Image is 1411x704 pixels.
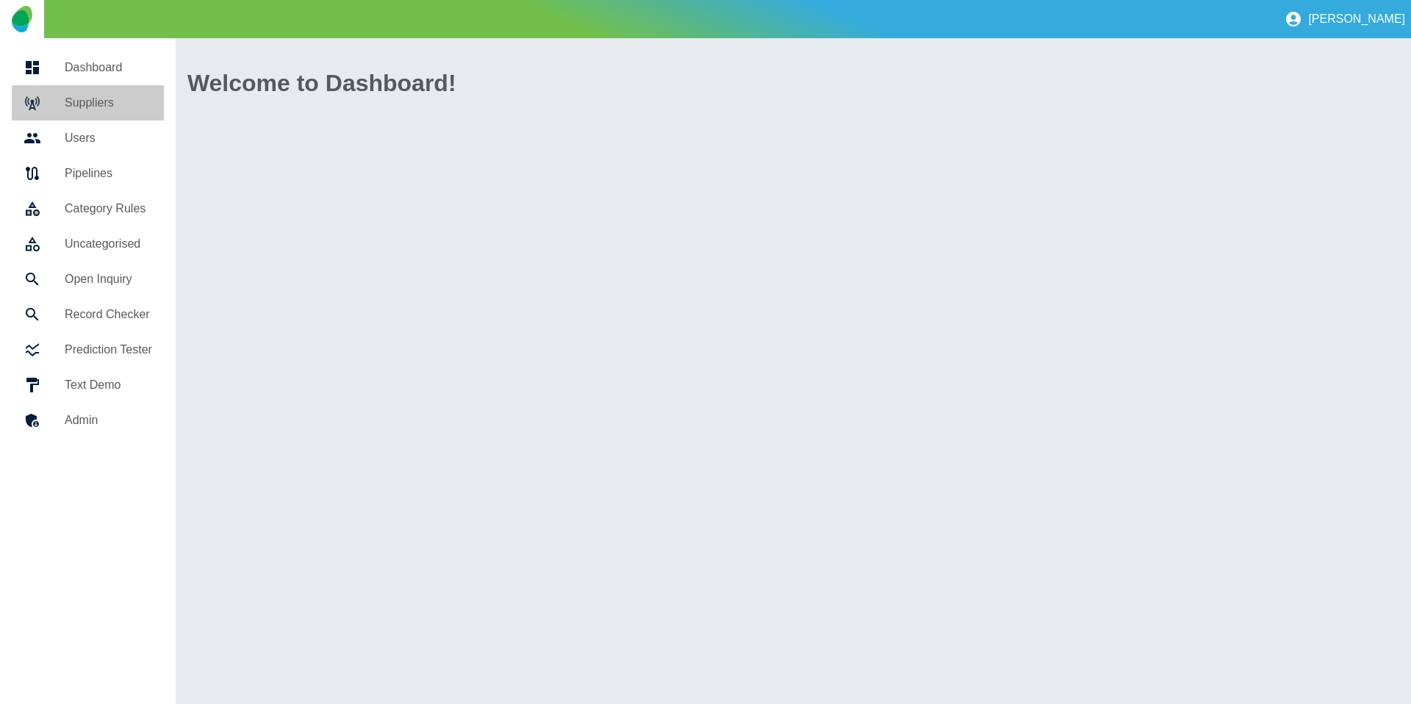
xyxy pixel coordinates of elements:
[187,65,1399,101] h1: Welcome to Dashboard!
[12,262,164,297] a: Open Inquiry
[12,6,32,32] img: Logo
[12,50,164,85] a: Dashboard
[65,306,152,323] h5: Record Checker
[12,191,164,226] a: Category Rules
[65,94,152,112] h5: Suppliers
[65,129,152,147] h5: Users
[1308,12,1405,26] p: [PERSON_NAME]
[12,403,164,438] a: Admin
[65,412,152,429] h5: Admin
[65,235,152,253] h5: Uncategorised
[12,367,164,403] a: Text Demo
[65,59,152,76] h5: Dashboard
[12,85,164,121] a: Suppliers
[12,297,164,332] a: Record Checker
[65,270,152,288] h5: Open Inquiry
[65,376,152,394] h5: Text Demo
[12,226,164,262] a: Uncategorised
[12,121,164,156] a: Users
[12,332,164,367] a: Prediction Tester
[12,156,164,191] a: Pipelines
[65,165,152,182] h5: Pipelines
[65,341,152,359] h5: Prediction Tester
[65,200,152,218] h5: Category Rules
[1279,4,1411,34] button: [PERSON_NAME]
